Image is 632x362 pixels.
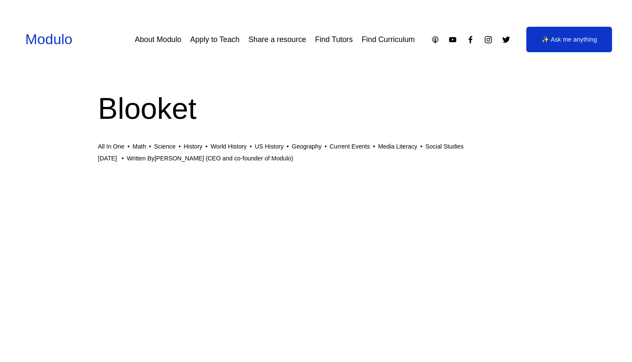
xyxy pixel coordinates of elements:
[425,143,463,150] a: Social Studies
[154,155,293,162] a: [PERSON_NAME] (CEO and co-founder of Modulo)
[211,143,247,150] a: World History
[330,143,370,150] a: Current Events
[378,143,417,150] a: Media Literacy
[98,155,117,162] span: [DATE]
[448,35,457,44] a: YouTube
[255,143,284,150] a: US History
[135,32,182,47] a: About Modulo
[362,32,415,47] a: Find Curriculum
[25,31,73,47] a: Modulo
[431,35,440,44] a: Apple Podcasts
[190,32,239,47] a: Apply to Teach
[154,143,176,150] a: Science
[484,35,493,44] a: Instagram
[502,35,511,44] a: Twitter
[292,143,321,150] a: Geography
[127,155,293,162] div: Written By
[98,143,124,150] a: All In One
[466,35,475,44] a: Facebook
[184,143,202,150] a: History
[132,143,146,150] a: Math
[315,32,353,47] a: Find Tutors
[98,88,534,129] h1: Blooket
[248,32,306,47] a: Share a resource
[526,27,612,52] a: ✨ Ask me anything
